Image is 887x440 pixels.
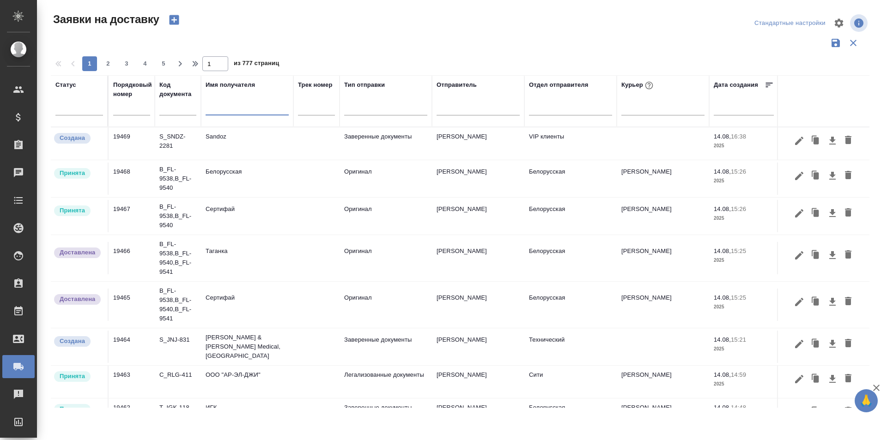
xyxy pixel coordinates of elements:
[714,302,774,312] p: 2025
[840,167,856,185] button: Удалить
[807,293,825,311] button: Клонировать
[60,248,95,257] p: Доставлена
[55,80,76,90] div: Статус
[825,132,840,150] button: Скачать
[731,168,746,175] p: 15:26
[340,242,432,274] td: Оригинал
[201,127,293,160] td: Sandoz
[621,79,655,91] div: Курьер
[840,293,856,311] button: Удалить
[807,403,825,421] button: Клонировать
[714,344,774,354] p: 2025
[109,289,155,321] td: 19465
[840,370,856,388] button: Удалить
[201,289,293,321] td: Сертифай
[119,56,134,71] button: 3
[109,163,155,195] td: 19468
[731,205,746,212] p: 15:26
[101,56,115,71] button: 2
[344,80,385,90] div: Тип отправки
[109,398,155,431] td: 19462
[201,242,293,274] td: Таганка
[163,12,185,28] button: Создать
[825,370,840,388] button: Скачать
[109,366,155,398] td: 19463
[714,141,774,151] p: 2025
[60,404,85,414] p: Принята
[714,133,731,140] p: 14.08,
[340,163,432,195] td: Оригинал
[714,380,774,389] p: 2025
[617,163,709,195] td: [PERSON_NAME]
[119,59,134,68] span: 3
[432,127,524,160] td: [PERSON_NAME]
[524,200,617,232] td: Белорусская
[825,403,840,421] button: Скачать
[714,205,731,212] p: 14.08,
[159,80,196,99] div: Код документа
[155,331,201,363] td: S_JNJ-831
[109,127,155,160] td: 19469
[855,389,878,412] button: 🙏
[53,370,103,383] div: Курьер назначен
[807,335,825,353] button: Клонировать
[714,336,731,343] p: 14.08,
[109,200,155,232] td: 19467
[617,366,709,398] td: [PERSON_NAME]
[714,404,731,411] p: 14.08,
[731,404,746,411] p: 14:48
[201,398,293,431] td: ИГК
[298,80,333,90] div: Трек номер
[340,331,432,363] td: Заверенные документы
[155,127,201,160] td: S_SNDZ-2281
[791,247,807,264] button: Редактировать
[524,331,617,363] td: Технический
[53,167,103,180] div: Курьер назначен
[524,242,617,274] td: Белорусская
[156,59,171,68] span: 5
[53,335,103,348] div: Новая заявка, еще не передана в работу
[791,167,807,185] button: Редактировать
[807,167,825,185] button: Клонировать
[850,14,869,32] span: Посмотреть информацию
[340,366,432,398] td: Легализованные документы
[714,371,731,378] p: 14.08,
[524,127,617,160] td: VIP клиенты
[731,371,746,378] p: 14:59
[155,198,201,235] td: B_FL-9538,B_FL-9540
[524,289,617,321] td: Белорусская
[138,56,152,71] button: 4
[617,200,709,232] td: [PERSON_NAME]
[791,293,807,311] button: Редактировать
[858,391,874,410] span: 🙏
[840,335,856,353] button: Удалить
[60,169,85,178] p: Принята
[340,127,432,160] td: Заверенные документы
[825,293,840,311] button: Скачать
[53,403,103,416] div: Курьер назначен
[807,132,825,150] button: Клонировать
[201,163,293,195] td: Белорусская
[825,247,840,264] button: Скачать
[714,214,774,223] p: 2025
[807,205,825,222] button: Клонировать
[524,163,617,195] td: Белорусская
[53,293,103,306] div: Документы доставлены, фактическая дата доставки проставиться автоматически
[752,16,828,30] div: split button
[60,295,95,304] p: Доставлена
[53,132,103,145] div: Новая заявка, еще не передана в работу
[437,80,477,90] div: Отправитель
[60,206,85,215] p: Принята
[138,59,152,68] span: 4
[340,398,432,431] td: Заверенные документы
[109,242,155,274] td: 19466
[340,200,432,232] td: Оригинал
[432,163,524,195] td: [PERSON_NAME]
[791,370,807,388] button: Редактировать
[155,366,201,398] td: C_RLG-411
[825,335,840,353] button: Скачать
[155,398,201,431] td: T_IGK-118
[828,12,850,34] span: Настроить таблицу
[714,256,774,265] p: 2025
[53,247,103,259] div: Документы доставлены, фактическая дата доставки проставиться автоматически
